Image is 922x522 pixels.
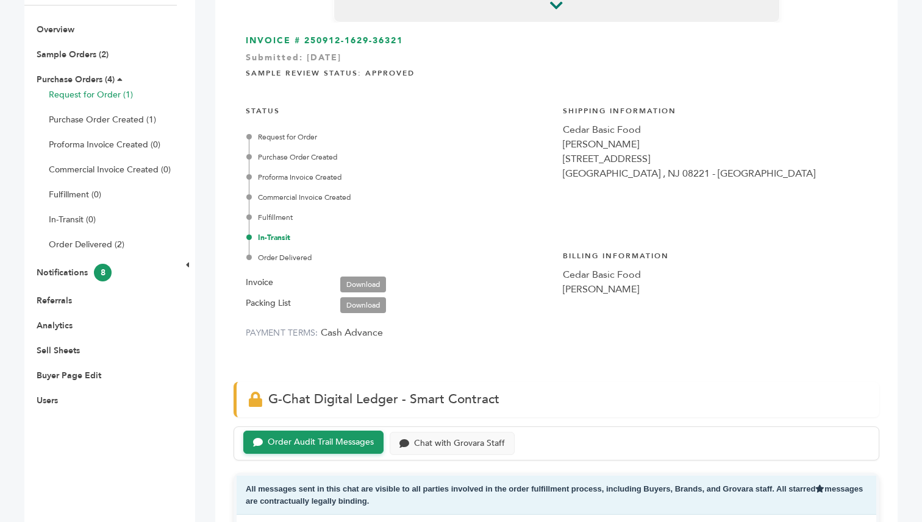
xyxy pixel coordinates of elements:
[49,164,171,175] a: Commercial Invoice Created (0)
[246,35,867,47] h3: INVOICE # 250912-1629-36321
[37,370,101,381] a: Buyer Page Edit
[49,89,133,101] a: Request for Order (1)
[246,327,318,339] label: PAYMENT TERMS:
[249,252,551,263] div: Order Delivered
[249,212,551,223] div: Fulfillment
[237,476,876,515] div: All messages sent in this chat are visible to all parties involved in the order fulfillment proce...
[563,267,868,282] div: Cedar Basic Food
[246,52,867,70] div: Submitted: [DATE]
[37,320,73,331] a: Analytics
[249,132,551,143] div: Request for Order
[249,152,551,163] div: Purchase Order Created
[563,122,868,137] div: Cedar Basic Food
[340,297,386,313] a: Download
[37,24,74,35] a: Overview
[321,326,383,339] span: Cash Advance
[563,97,868,122] h4: Shipping Information
[37,395,58,406] a: Users
[49,239,124,250] a: Order Delivered (2)
[37,74,115,85] a: Purchase Orders (4)
[249,192,551,203] div: Commercial Invoice Created
[563,152,868,166] div: [STREET_ADDRESS]
[37,267,112,278] a: Notifications8
[246,296,291,311] label: Packing List
[249,232,551,243] div: In-Transit
[49,214,96,225] a: In-Transit (0)
[246,97,551,122] h4: STATUS
[414,439,505,449] div: Chat with Grovara Staff
[563,166,868,181] div: [GEOGRAPHIC_DATA] , NJ 08221 - [GEOGRAPHIC_DATA]
[246,275,273,290] label: Invoice
[94,264,112,281] span: 8
[563,282,868,297] div: [PERSON_NAME]
[268,437,374,448] div: Order Audit Trail Messages
[49,189,101,200] a: Fulfillment (0)
[37,295,72,306] a: Referrals
[563,137,868,152] div: [PERSON_NAME]
[37,49,109,60] a: Sample Orders (2)
[563,242,868,267] h4: Billing Information
[37,345,80,356] a: Sell Sheets
[49,139,160,150] a: Proforma Invoice Created (0)
[49,114,156,125] a: Purchase Order Created (1)
[268,390,499,408] span: G-Chat Digital Ledger - Smart Contract
[340,277,386,292] a: Download
[249,172,551,183] div: Proforma Invoice Created
[246,59,867,85] h4: Sample Review Status: Approved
